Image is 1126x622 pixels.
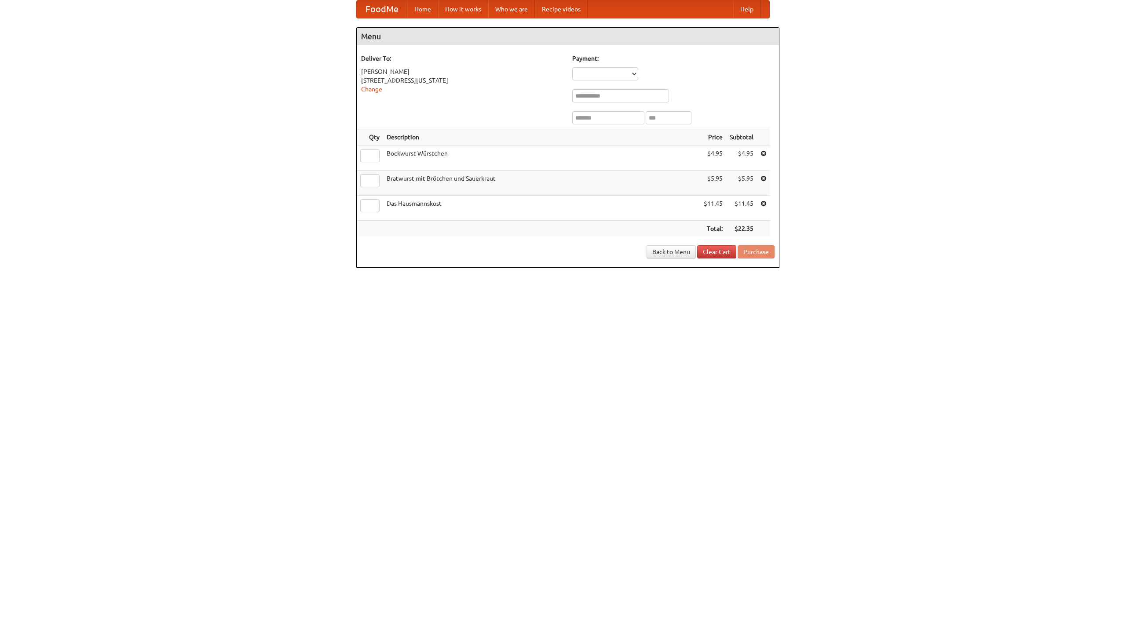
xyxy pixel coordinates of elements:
[535,0,588,18] a: Recipe videos
[407,0,438,18] a: Home
[726,145,757,171] td: $4.95
[572,54,775,63] h5: Payment:
[438,0,488,18] a: How it works
[357,129,383,145] th: Qty
[361,54,563,63] h5: Deliver To:
[647,245,696,258] a: Back to Menu
[488,0,535,18] a: Who we are
[726,221,757,237] th: $22.35
[700,171,726,196] td: $5.95
[733,0,760,18] a: Help
[361,86,382,93] a: Change
[357,28,779,45] h4: Menu
[361,76,563,85] div: [STREET_ADDRESS][US_STATE]
[726,129,757,145] th: Subtotal
[383,171,700,196] td: Bratwurst mit Brötchen und Sauerkraut
[383,196,700,221] td: Das Hausmannskost
[383,145,700,171] td: Bockwurst Würstchen
[726,171,757,196] td: $5.95
[700,145,726,171] td: $4.95
[738,245,775,258] button: Purchase
[700,221,726,237] th: Total:
[726,196,757,221] td: $11.45
[357,0,407,18] a: FoodMe
[697,245,736,258] a: Clear Cart
[383,129,700,145] th: Description
[700,196,726,221] td: $11.45
[361,67,563,76] div: [PERSON_NAME]
[700,129,726,145] th: Price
